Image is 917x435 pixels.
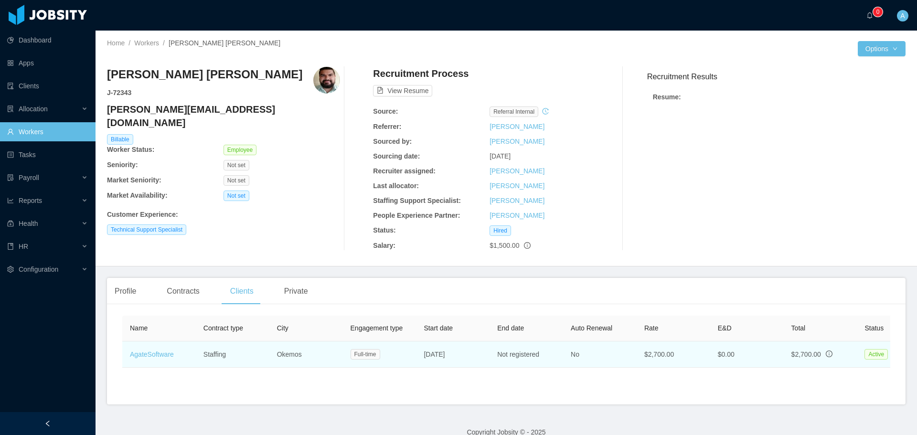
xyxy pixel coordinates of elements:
b: Sourcing date: [373,152,420,160]
a: icon: profileTasks [7,145,88,164]
a: Home [107,39,125,47]
span: End date [497,324,524,332]
span: / [163,39,165,47]
a: [PERSON_NAME] [490,123,544,130]
b: Status: [373,226,395,234]
span: Configuration [19,265,58,273]
i: icon: bell [866,12,873,19]
div: Contracts [159,278,207,305]
div: Private [277,278,316,305]
span: A [900,10,905,21]
a: Workers [134,39,159,47]
b: Salary: [373,242,395,249]
span: Engagement type [351,324,403,332]
b: Staffing Support Specialist: [373,197,461,204]
span: Employee [224,145,256,155]
a: icon: userWorkers [7,122,88,141]
span: [PERSON_NAME] [PERSON_NAME] [169,39,280,47]
span: Rate [644,324,659,332]
span: E&D [718,324,732,332]
span: Payroll [19,174,39,181]
div: Profile [107,278,144,305]
a: [PERSON_NAME] [490,138,544,145]
button: icon: file-textView Resume [373,85,432,96]
a: icon: file-textView Resume [373,87,432,95]
span: [DATE] [424,350,445,358]
span: Not set [224,191,249,201]
button: Optionsicon: down [858,41,906,56]
td: No [563,341,637,368]
span: Health [19,220,38,227]
div: Clients [223,278,261,305]
span: $0.00 [718,350,735,358]
td: Okemos [269,341,343,368]
b: Recruiter assigned: [373,167,436,175]
i: icon: history [542,108,549,115]
h4: [PERSON_NAME][EMAIL_ADDRESS][DOMAIN_NAME] [107,103,340,129]
strong: Resume : [653,93,681,101]
img: e4b366cc-74c6-41dd-9d1c-94d3f728e72f_68bf3764c4f9f-400w.png [313,67,340,94]
i: icon: medicine-box [7,220,14,227]
span: Not set [224,160,249,170]
b: People Experience Partner: [373,212,460,219]
span: info-circle [826,350,832,357]
b: Market Availability: [107,191,168,199]
h3: [PERSON_NAME] [PERSON_NAME] [107,67,302,82]
span: Name [130,324,148,332]
b: Sourced by: [373,138,412,145]
span: Not set [224,175,249,186]
td: $2,700.00 [637,341,710,368]
span: HR [19,243,28,250]
b: Customer Experience : [107,211,178,218]
h3: Recruitment Results [647,71,906,83]
span: $2,700.00 [791,350,821,358]
span: Total [791,324,806,332]
sup: 0 [873,7,883,17]
a: icon: pie-chartDashboard [7,31,88,50]
a: [PERSON_NAME] [490,212,544,219]
b: Market Seniority: [107,176,161,184]
b: Seniority: [107,161,138,169]
span: Referral internal [490,106,538,117]
span: Reports [19,197,42,204]
span: Start date [424,324,453,332]
b: Last allocator: [373,182,419,190]
a: icon: appstoreApps [7,53,88,73]
strong: J- 72343 [107,89,131,96]
span: Allocation [19,105,48,113]
b: Source: [373,107,398,115]
i: icon: line-chart [7,197,14,204]
a: [PERSON_NAME] [490,182,544,190]
span: City [277,324,288,332]
span: info-circle [524,242,531,249]
span: $1,500.00 [490,242,519,249]
span: Full-time [351,349,380,360]
i: icon: setting [7,266,14,273]
span: Hired [490,225,511,236]
a: [PERSON_NAME] [490,167,544,175]
span: / [128,39,130,47]
a: AgateSoftware [130,350,174,358]
span: Not registered [497,350,539,358]
i: icon: file-protect [7,174,14,181]
span: Auto Renewal [571,324,612,332]
b: Referrer: [373,123,401,130]
span: Active [864,349,888,360]
span: Contract type [203,324,243,332]
b: Worker Status: [107,146,154,153]
span: Status [864,324,884,332]
span: Billable [107,134,133,145]
span: Staffing [203,350,226,358]
i: icon: book [7,243,14,250]
a: [PERSON_NAME] [490,197,544,204]
span: [DATE] [490,152,511,160]
a: icon: auditClients [7,76,88,95]
span: Technical Support Specialist [107,224,186,235]
i: icon: solution [7,106,14,112]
